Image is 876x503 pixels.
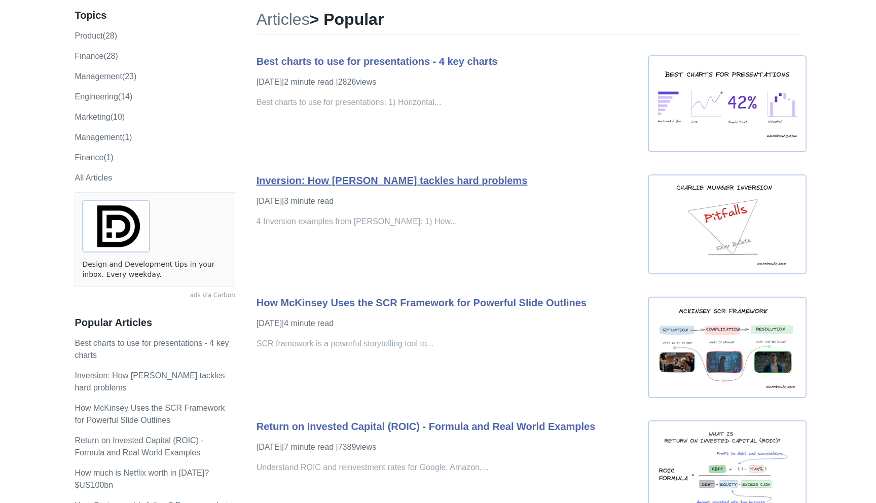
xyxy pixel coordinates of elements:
[257,56,498,67] a: Best charts to use for presentations - 4 key charts
[75,31,117,40] a: product(28)
[75,316,235,329] h3: Popular Articles
[82,200,150,253] img: ads via Carbon
[75,469,209,489] a: How much is Netflix worth in [DATE]? $US100bn
[75,92,132,101] a: engineering(14)
[257,175,528,186] a: Inversion: How [PERSON_NAME] tackles hard problems
[75,113,125,121] a: marketing(10)
[75,52,118,60] a: finance(28)
[75,9,235,22] h3: Topics
[648,297,806,398] img: mckinsey scr framework
[257,297,587,308] a: How McKinsey Uses the SCR Framework for Powerful Slide Outlines
[257,317,638,330] p: [DATE] | 4 minute read
[648,55,806,153] img: best chart presentaion
[257,338,638,350] p: SCR framework is a powerful storytelling tool to...
[257,215,638,228] p: 4 Inversion examples from [PERSON_NAME]: 1) How...
[336,443,377,451] span: | 7389 views
[257,76,638,88] p: [DATE] | 2 minute read
[75,291,235,300] a: ads via Carbon
[75,133,132,141] a: Management(1)
[75,153,113,162] a: Finance(1)
[75,404,225,424] a: How McKinsey Uses the SCR Framework for Powerful Slide Outlines
[257,461,638,474] p: Understand ROIC and reinvestment rates for Google, Amazon,...
[257,421,596,432] a: Return on Invested Capital (ROIC) - Formula and Real World Examples
[75,339,229,360] a: Best charts to use for presentations - 4 key charts
[257,10,310,28] a: Articles
[257,9,801,35] h1: > Popular
[336,78,377,86] span: | 2826 views
[257,195,638,207] p: [DATE] | 3 minute read
[648,174,806,274] img: inversion
[257,96,638,109] p: Best charts to use for presentations: 1) Horizontal...
[75,173,112,182] a: All Articles
[75,72,136,81] a: management(23)
[75,436,203,457] a: Return on Invested Capital (ROIC) - Formula and Real World Examples
[75,371,225,392] a: Inversion: How [PERSON_NAME] tackles hard problems
[257,441,638,453] p: [DATE] | 7 minute read
[82,260,227,279] a: Design and Development tips in your inbox. Every weekday.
